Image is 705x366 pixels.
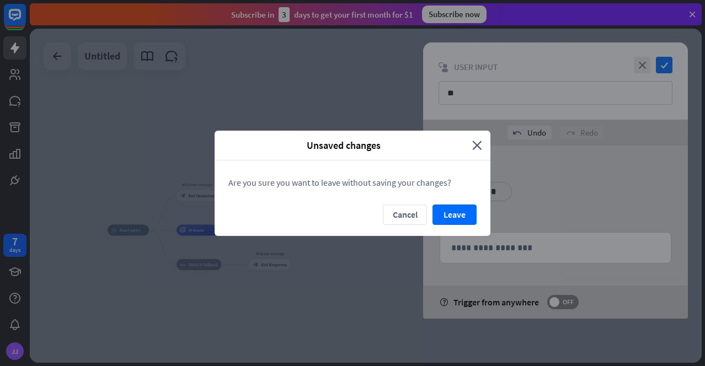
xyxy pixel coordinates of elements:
button: Open LiveChat chat widget [9,4,42,37]
button: Cancel [383,204,427,225]
span: Unsaved changes [223,139,464,152]
i: close [472,139,482,152]
button: Leave [432,204,477,225]
span: Are you sure you want to leave without saving your changes? [228,177,451,188]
